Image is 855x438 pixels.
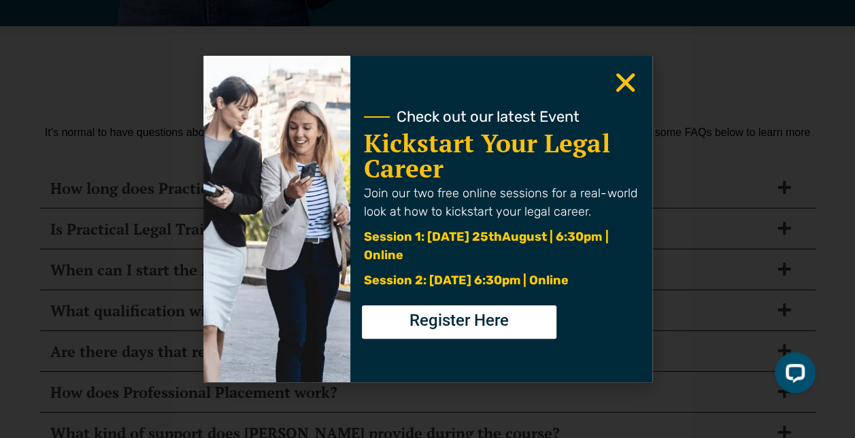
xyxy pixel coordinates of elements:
span: Register Here [409,312,509,328]
iframe: LiveChat chat widget [764,347,821,404]
a: Register Here [362,305,556,339]
span: th [488,229,502,244]
a: Close [612,69,639,96]
a: Kickstart Your Legal Career [364,127,609,185]
span: Session 1: [DATE] 25 [364,229,488,244]
span: Check out our latest Event [397,109,580,124]
span: Session 2: [DATE] 6:30pm | Online [364,273,569,288]
span: Join our two free online sessions for a real-world look at how to kickstart your legal career. [364,186,637,219]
